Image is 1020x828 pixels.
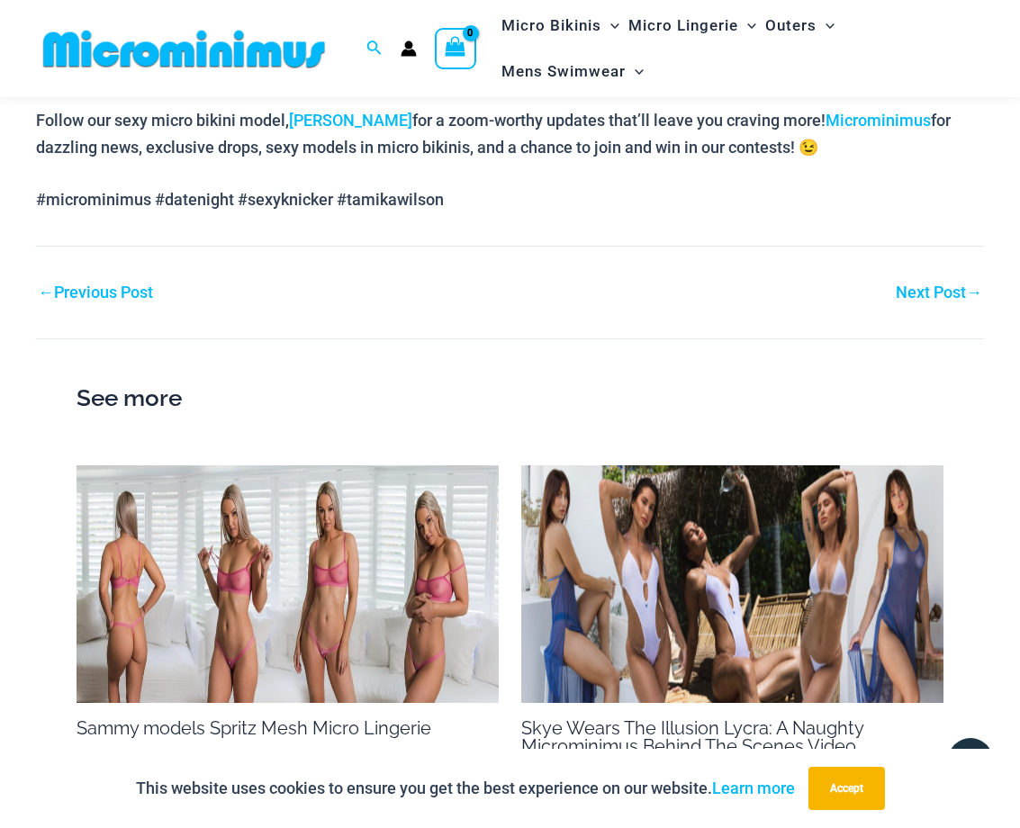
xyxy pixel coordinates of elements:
a: Skye Wears The Illusion Lycra: A Naughty Microminimus Behind The Scenes Video [521,717,863,757]
h2: See more [77,380,943,418]
a: Account icon link [401,40,417,57]
a: Learn more [712,778,795,797]
span: Menu Toggle [601,3,619,49]
span: Outers [765,3,817,49]
a: View Shopping Cart, empty [435,28,476,69]
a: Micro LingerieMenu ToggleMenu Toggle [624,3,761,49]
span: Menu Toggle [626,49,644,94]
img: MM BTS Sammy 2000 x 700 Thumbnail 1 [77,465,499,703]
p: Follow our sexy micro bikini model, for a zoom-worthy updates that’ll leave you craving more! for... [36,107,984,160]
span: Menu Toggle [738,3,756,49]
span: Micro Lingerie [628,3,738,49]
p: #microminimus #datenight #sexyknicker #tamikawilson [36,186,984,213]
span: Micro Bikinis [501,3,601,49]
span: ← [38,283,54,301]
a: Micro BikinisMenu ToggleMenu Toggle [497,3,624,49]
span: Menu Toggle [817,3,835,49]
a: Search icon link [366,38,383,60]
a: OutersMenu ToggleMenu Toggle [761,3,839,49]
span: Mens Swimwear [501,49,626,94]
img: MM SHOP LOGO FLAT [36,29,332,69]
span: → [966,283,982,301]
nav: Post navigation [36,246,984,306]
a: Next Post→ [896,284,982,301]
a: Sammy models Spritz Mesh Micro Lingerie [77,717,431,739]
img: SKYE 2000 x 700 Thumbnail [521,465,943,703]
a: Mens SwimwearMenu ToggleMenu Toggle [497,49,648,94]
a: ←Previous Post [38,284,153,301]
a: [PERSON_NAME] [289,111,412,130]
p: This website uses cookies to ensure you get the best experience on our website. [136,775,795,802]
a: Microminimus [826,111,931,130]
button: Accept [808,767,885,810]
